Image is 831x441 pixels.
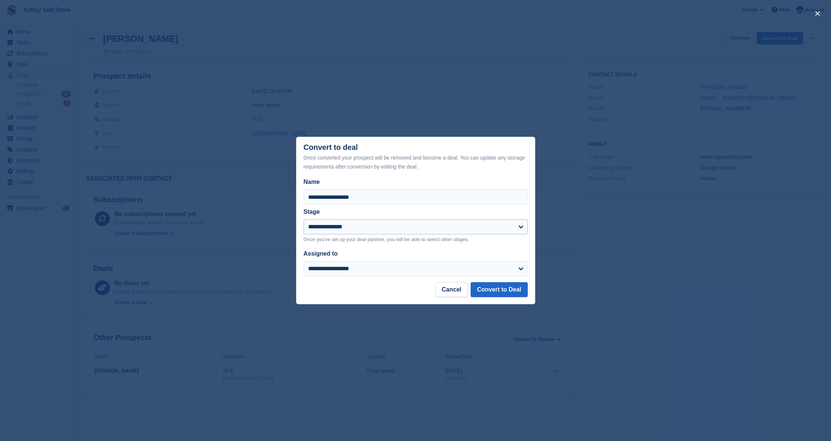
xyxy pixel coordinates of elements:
button: Convert to Deal [471,282,527,297]
label: Stage [304,209,320,215]
div: Convert to deal [304,143,528,171]
button: close [812,7,824,19]
label: Assigned to [304,250,338,257]
label: Name [304,178,528,186]
div: Once converted your prospect will be removed and become a deal. You can update any storage requir... [304,153,528,171]
button: Cancel [435,282,468,297]
p: Once you've set up your deal pipeline, you will be able to select other stages. [304,236,528,243]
